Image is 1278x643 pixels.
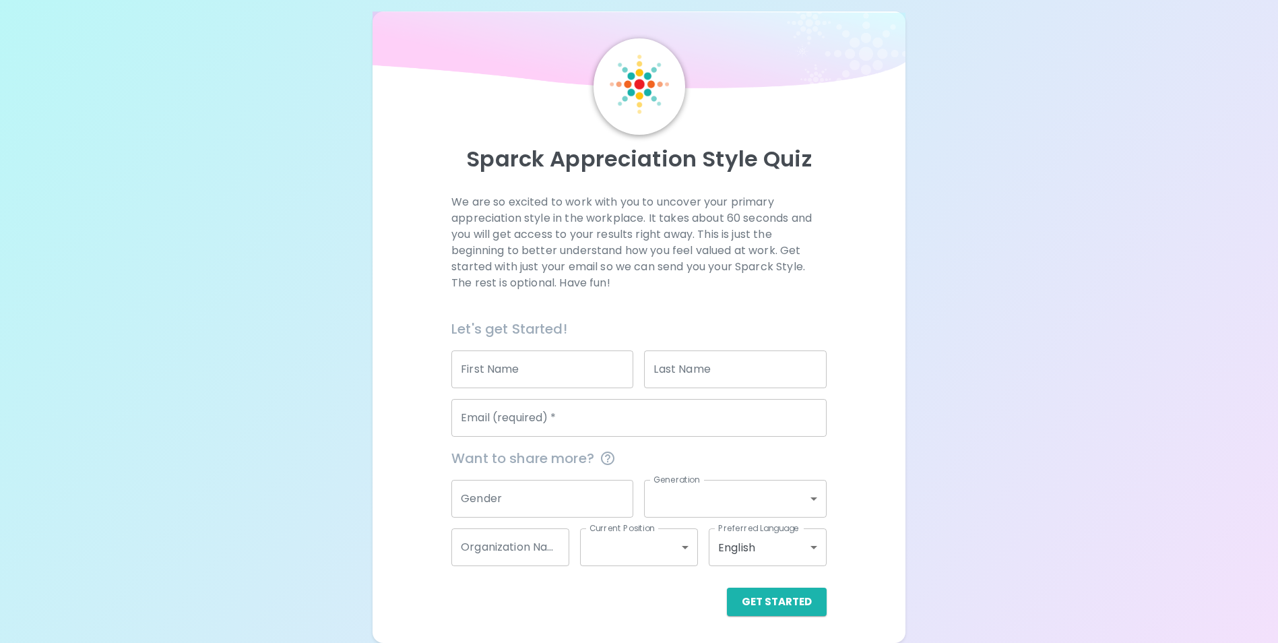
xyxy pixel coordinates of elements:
h6: Let's get Started! [451,318,827,340]
span: Want to share more? [451,448,827,469]
p: We are so excited to work with you to uncover your primary appreciation style in the workplace. I... [451,194,827,291]
button: Get Started [727,588,827,616]
div: English [709,528,827,566]
img: Sparck Logo [610,55,669,114]
p: Sparck Appreciation Style Quiz [389,146,889,173]
label: Generation [653,474,700,485]
label: Preferred Language [718,522,799,534]
label: Current Position [589,522,655,534]
svg: This information is completely confidential and only used for aggregated appreciation studies at ... [600,450,616,466]
img: wave [373,11,905,95]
